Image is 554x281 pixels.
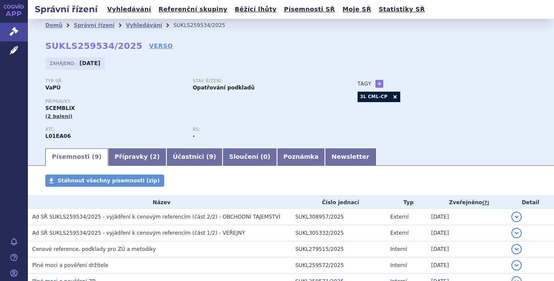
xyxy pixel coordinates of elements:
[45,113,73,119] span: (2 balení)
[507,196,554,209] th: Detail
[45,175,164,187] a: Stáhnout všechny písemnosti (zip)
[291,241,386,257] td: SUKL279515/2025
[511,244,522,254] button: detail
[193,133,195,139] strong: -
[511,260,522,271] button: detail
[390,262,407,268] span: Interní
[57,178,160,184] span: Stáhnout všechny písemnosti (zip)
[50,60,77,67] span: Zahájeno:
[95,153,99,160] span: 9
[427,209,507,225] td: [DATE]
[390,214,409,220] span: Externí
[45,127,184,132] p: ATC:
[386,196,427,209] th: Typ
[105,3,154,15] a: Vyhledávání
[108,148,166,166] a: Přípravky (2)
[173,19,236,32] li: SUKLS259534/2025
[358,92,390,102] a: 3L CML-CP
[32,214,280,220] span: Ad SŘ SUKLS259534/2025 - vyjádření k cenovým referencím (část 2/2) - OBCHODNÍ TAJEMSTVÍ
[390,230,409,236] span: Externí
[126,22,162,28] a: Vyhledávání
[291,209,386,225] td: SUKL308957/2025
[32,246,156,252] span: Cenové reference, podklady pro ZÚ a metodiky
[28,196,291,209] th: Název
[291,225,386,241] td: SUKL305332/2025
[45,148,108,166] a: Písemnosti (9)
[32,230,245,236] span: Ad SŘ SUKLS259534/2025 - vyjádření k cenovým referencím (část 1/2) - VEŘEJNÝ
[156,3,230,15] a: Referenční skupiny
[193,85,254,91] strong: Opatřování podkladů
[45,99,340,104] p: Přípravky:
[45,79,184,84] p: Typ SŘ:
[45,41,142,51] strong: SUKLS259534/2025
[281,3,338,15] a: Písemnosti SŘ
[45,105,75,111] span: SCEMBLIX
[28,3,105,15] h2: Správní řízení
[80,60,101,66] strong: [DATE]
[193,127,331,132] p: RS:
[166,148,223,166] a: Účastníci (9)
[74,22,115,28] a: Správní řízení
[45,22,62,28] a: Domů
[149,41,173,50] a: VERSO
[291,257,386,274] td: SUKL259572/2025
[376,3,427,15] a: Statistiky SŘ
[45,85,61,91] strong: VaPÚ
[482,200,489,206] abbr: (?)
[340,3,374,15] a: Moje SŘ
[223,148,277,166] a: Sloučení (0)
[193,79,331,84] p: Stav řízení:
[427,196,507,209] th: Zveřejněno
[427,225,507,241] td: [DATE]
[32,262,108,268] span: Plné moci a pověření držitele
[232,3,279,15] a: Běžící lhůty
[209,153,213,160] span: 9
[45,133,71,139] strong: ASCIMINIB
[427,257,507,274] td: [DATE]
[511,212,522,222] button: detail
[325,148,376,166] a: Newsletter
[263,153,267,160] span: 0
[277,148,325,166] a: Poznámka
[511,228,522,238] button: detail
[153,153,157,160] span: 2
[375,80,383,88] a: +
[358,79,372,89] h3: Tagy
[390,246,407,252] span: Interní
[291,196,386,209] th: Číslo jednací
[427,241,507,257] td: [DATE]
